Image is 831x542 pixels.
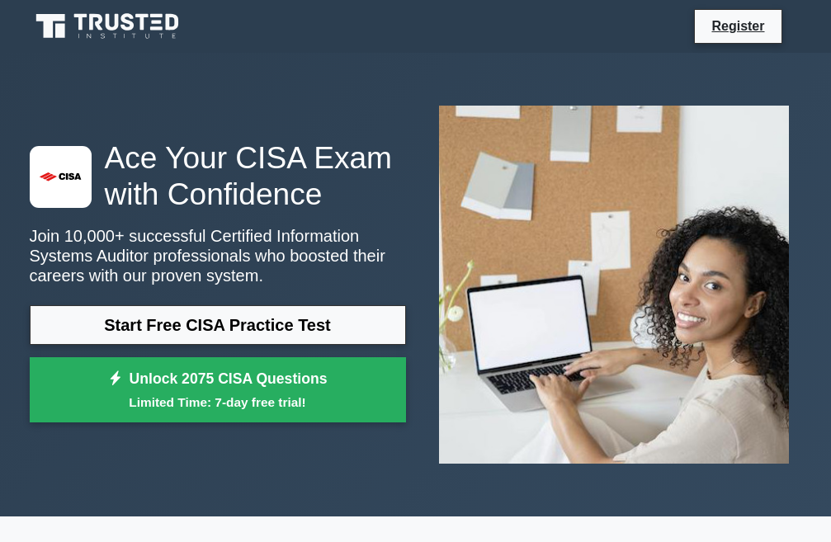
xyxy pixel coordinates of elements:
[30,357,406,423] a: Unlock 2075 CISA QuestionsLimited Time: 7-day free trial!
[30,305,406,345] a: Start Free CISA Practice Test
[30,139,406,213] h1: Ace Your CISA Exam with Confidence
[30,226,406,285] p: Join 10,000+ successful Certified Information Systems Auditor professionals who boosted their car...
[50,393,385,412] small: Limited Time: 7-day free trial!
[701,16,774,36] a: Register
